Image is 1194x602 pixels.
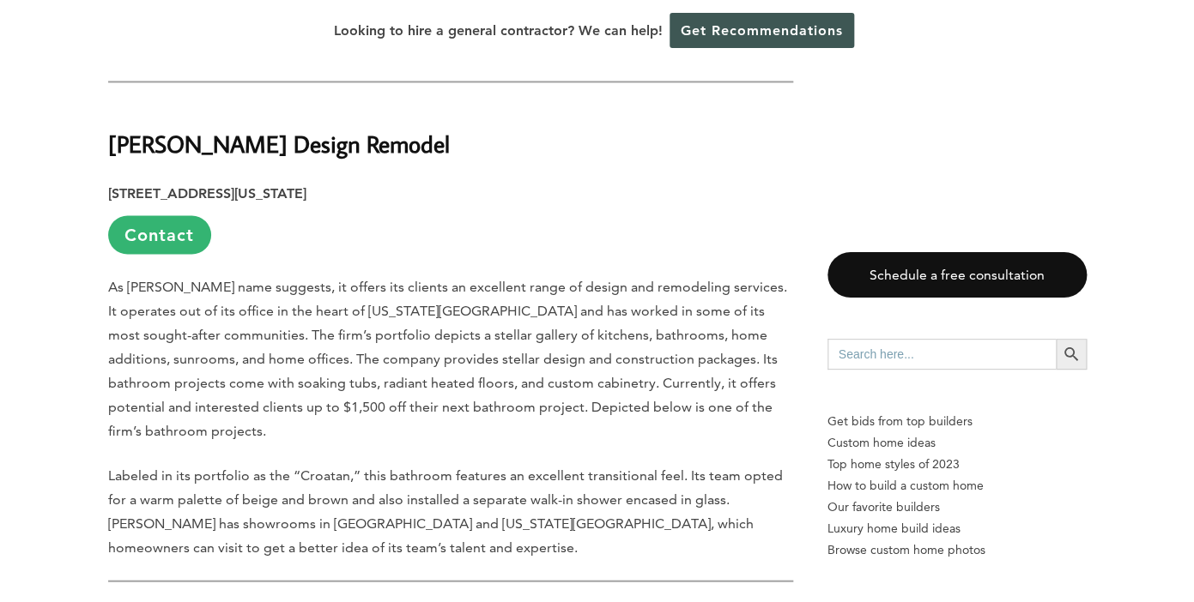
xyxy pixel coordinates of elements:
[827,411,1087,432] p: Get bids from top builders
[827,475,1087,497] a: How to build a custom home
[864,479,1173,581] iframe: Drift Widget Chat Controller
[108,463,793,559] p: Labeled in its portfolio as the “Croatan,” this bathroom features an excellent transitional feel....
[827,339,1056,370] input: Search here...
[827,518,1087,539] a: Luxury home build ideas
[108,215,211,254] a: Contact
[827,454,1087,475] a: Top home styles of 2023
[108,129,450,159] strong: [PERSON_NAME] Design Remodel
[827,497,1087,518] a: Our favorite builders
[827,432,1087,454] a: Custom home ideas
[670,13,854,48] a: Get Recommendations
[827,252,1087,298] a: Schedule a free consultation
[1062,345,1081,364] svg: Search
[108,274,793,442] p: As [PERSON_NAME] name suggests, it offers its clients an excellent range of design and remodeling...
[827,539,1087,561] a: Browse custom home photos
[108,184,306,201] strong: [STREET_ADDRESS][US_STATE]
